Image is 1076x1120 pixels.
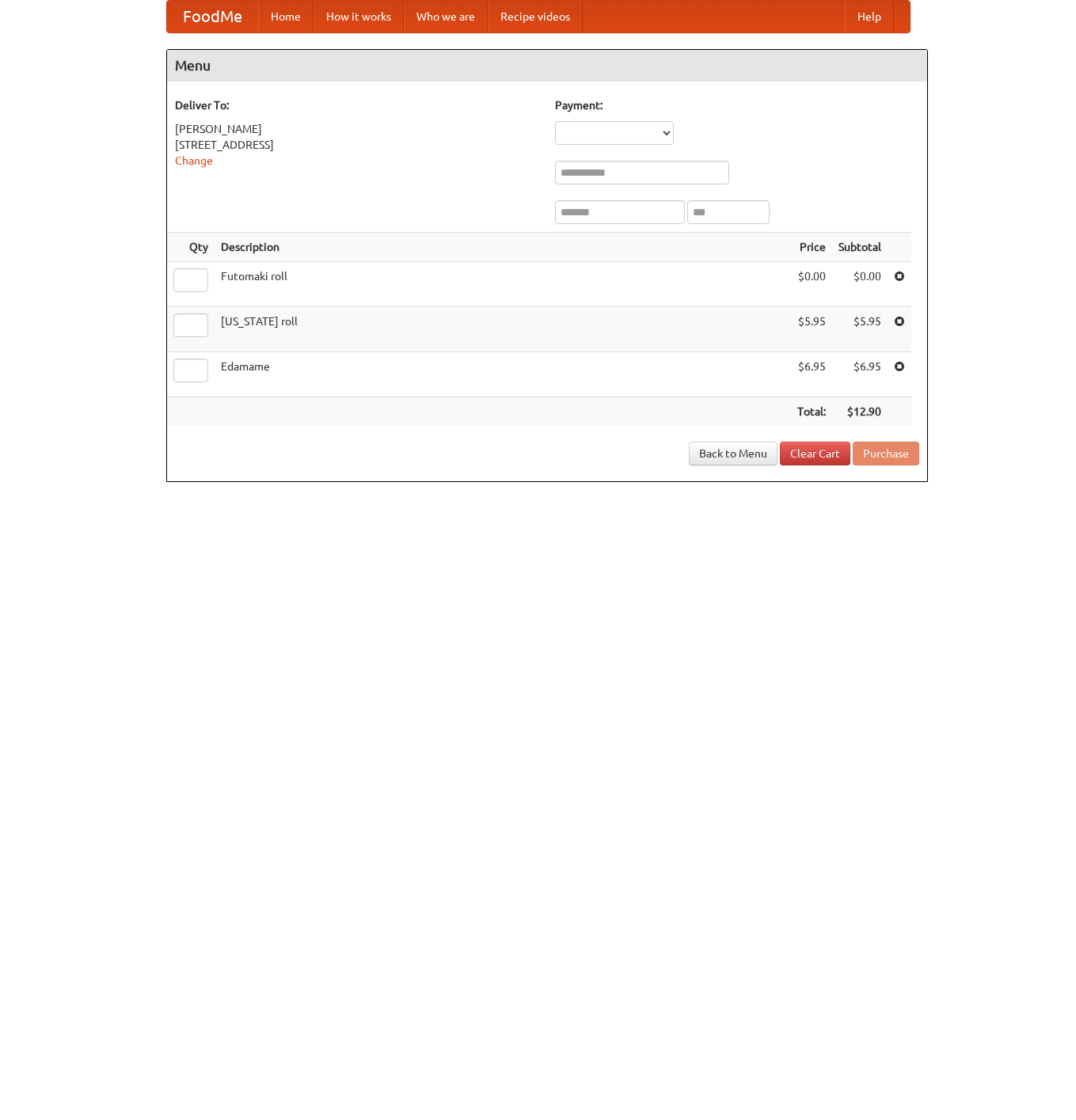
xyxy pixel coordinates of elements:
[215,307,791,352] td: [US_STATE] roll
[488,1,583,32] a: Recipe videos
[791,352,832,397] td: $6.95
[791,307,832,352] td: $5.95
[791,397,832,427] th: Total:
[832,352,888,397] td: $6.95
[791,233,832,262] th: Price
[175,121,539,137] div: [PERSON_NAME]
[175,137,539,153] div: [STREET_ADDRESS]
[175,154,213,167] a: Change
[167,1,258,32] a: FoodMe
[791,262,832,307] td: $0.00
[167,50,927,82] h4: Menu
[258,1,314,32] a: Home
[215,233,791,262] th: Description
[832,233,888,262] th: Subtotal
[832,397,888,427] th: $12.90
[555,97,919,113] h5: Payment:
[314,1,404,32] a: How it works
[832,262,888,307] td: $0.00
[689,442,778,465] a: Back to Menu
[853,442,919,465] button: Purchase
[845,1,894,32] a: Help
[215,352,791,397] td: Edamame
[832,307,888,352] td: $5.95
[780,442,850,465] a: Clear Cart
[167,233,215,262] th: Qty
[215,262,791,307] td: Futomaki roll
[175,97,539,113] h5: Deliver To:
[404,1,488,32] a: Who we are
